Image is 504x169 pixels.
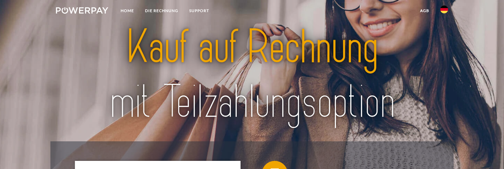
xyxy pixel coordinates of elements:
img: title-powerpay_de.svg [75,17,429,132]
a: SUPPORT [184,5,215,17]
iframe: Schaltfläche zum Öffnen des Messaging-Fensters [478,143,499,164]
a: agb [415,5,435,17]
img: logo-powerpay-white.svg [56,7,108,14]
img: de [440,6,448,13]
a: DIE RECHNUNG [139,5,184,17]
a: Home [115,5,139,17]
